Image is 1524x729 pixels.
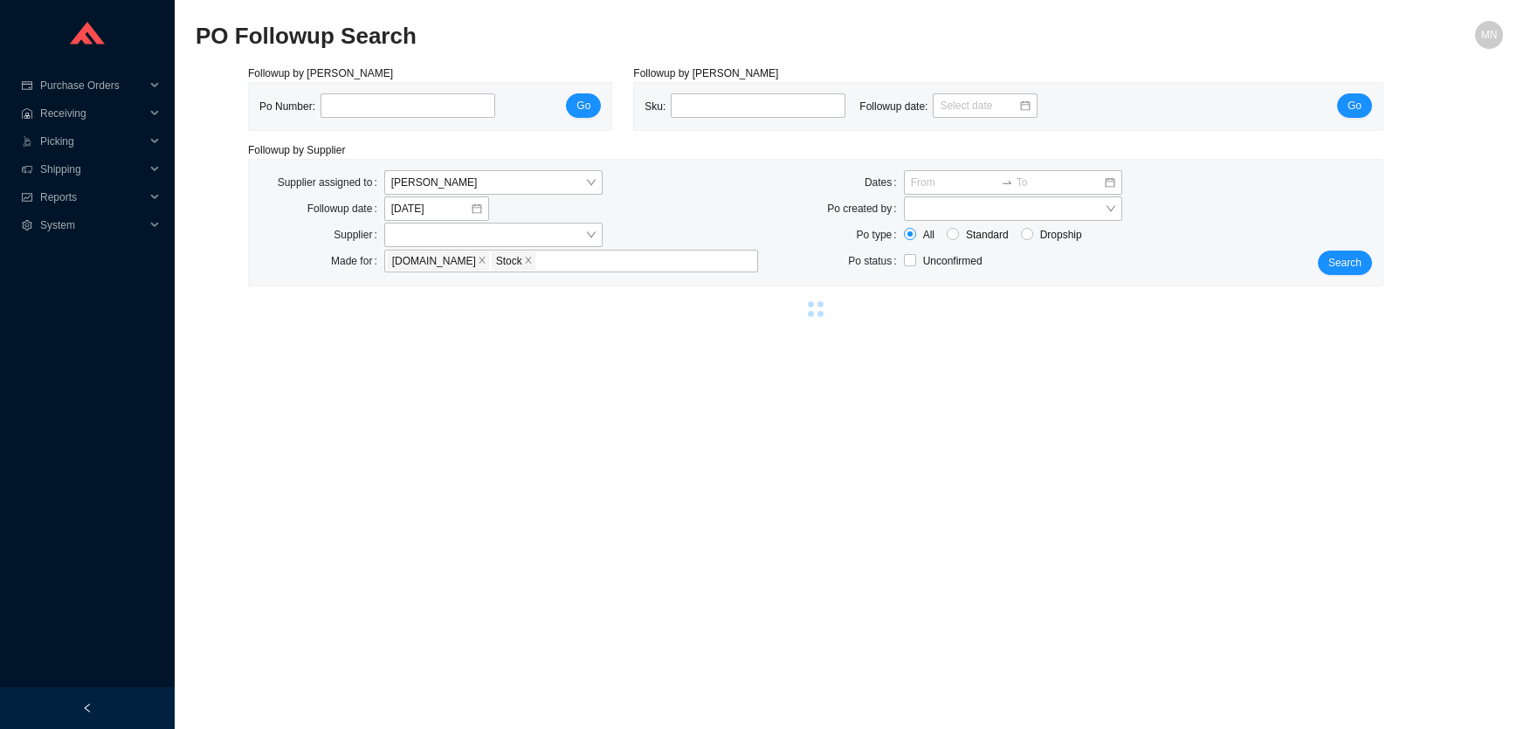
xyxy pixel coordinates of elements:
div: Po Number: [259,93,509,120]
span: to [1001,176,1013,189]
span: Go [1348,97,1362,114]
span: fund [21,192,33,203]
span: [DOMAIN_NAME] [392,253,476,269]
span: close [524,256,533,266]
span: credit-card [21,80,33,91]
div: Sku: Followup date: [645,93,1052,120]
span: Purchase Orders [40,72,145,100]
button: Go [1337,93,1372,118]
span: Picking [40,127,145,155]
input: 9/22/2025 [391,200,470,217]
span: Followup by Supplier [248,144,345,156]
span: Followup by [PERSON_NAME] [248,67,393,79]
span: Reports [40,183,145,211]
input: To [1017,174,1103,191]
span: Shipping [40,155,145,183]
span: Dropship [1033,226,1089,244]
span: All [916,226,941,244]
label: Po status: [848,249,903,273]
label: Po created by: [827,196,903,221]
span: QualityBath.com [388,252,489,270]
label: Po type: [857,223,904,247]
span: left [82,703,93,713]
button: Search [1318,251,1372,275]
span: Receiving [40,100,145,127]
span: swap-right [1001,176,1013,189]
span: Go [576,97,590,114]
span: Standard [959,226,1016,244]
button: Go [566,93,601,118]
label: Made for: [331,249,384,273]
span: MN [1481,21,1498,49]
span: setting [21,220,33,230]
input: Select date [940,97,1018,114]
span: Followup by [PERSON_NAME] [633,67,778,79]
span: System [40,211,145,239]
label: Dates: [865,170,904,195]
label: Followup date: [307,196,384,221]
label: Supplier assigned to [278,170,384,195]
label: Supplier: [334,223,383,247]
span: Miri Newman [391,171,596,194]
span: Stock [496,253,522,269]
span: Unconfirmed [923,255,983,267]
h2: PO Followup Search [196,21,1176,52]
span: close [478,256,486,266]
span: Stock [492,252,535,270]
span: Search [1328,254,1362,272]
input: From [911,174,997,191]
